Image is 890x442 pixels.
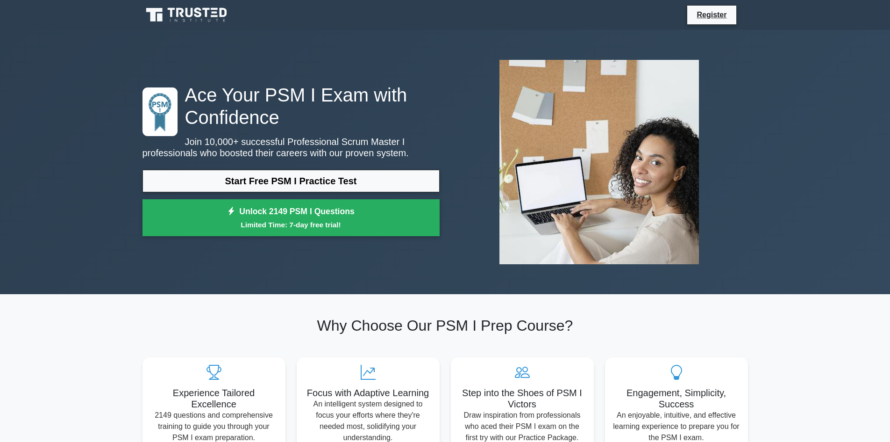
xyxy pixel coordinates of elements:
[154,219,428,230] small: Limited Time: 7-day free trial!
[142,84,440,129] h1: Ace Your PSM I Exam with Confidence
[142,317,748,334] h2: Why Choose Our PSM I Prep Course?
[612,387,740,410] h5: Engagement, Simplicity, Success
[691,9,732,21] a: Register
[142,170,440,192] a: Start Free PSM I Practice Test
[304,387,432,399] h5: Focus with Adaptive Learning
[142,199,440,237] a: Unlock 2149 PSM I QuestionsLimited Time: 7-day free trial!
[458,387,586,410] h5: Step into the Shoes of PSM I Victors
[142,136,440,159] p: Join 10,000+ successful Professional Scrum Master I professionals who boosted their careers with ...
[150,387,278,410] h5: Experience Tailored Excellence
